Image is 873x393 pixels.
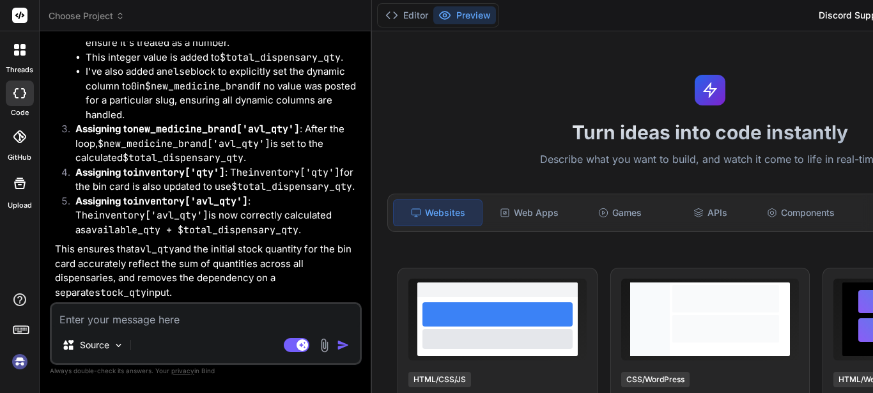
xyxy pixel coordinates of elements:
li: : The is now correctly calculated as . [65,194,359,238]
li: This integer value is added to . [86,50,359,65]
label: code [11,107,29,118]
code: avl_qty [134,243,174,256]
code: 0 [131,80,137,93]
button: Editor [380,6,433,24]
div: Components [757,199,846,226]
strong: Assigning to [75,123,300,135]
p: Source [80,339,109,351]
div: Web Apps [485,199,573,226]
code: else [167,65,190,78]
code: $new_medicine_brand [145,80,254,93]
code: inventory['qty'] [248,166,340,179]
code: $total_dispensary_qty [123,151,243,164]
button: Preview [433,6,496,24]
div: HTML/CSS/JS [408,372,471,387]
strong: Assigning to [75,166,225,178]
div: Websites [393,199,483,226]
div: Games [576,199,664,226]
code: inventory['avl_qty'] [133,195,248,208]
li: : The for the bin card is also updated to use . [65,166,359,194]
code: $new_medicine_brand['avl_qty'] [98,137,270,150]
li: I've also added an block to explicitly set the dynamic column to in if no value was posted for a ... [86,65,359,122]
code: $total_dispensary_qty [220,51,341,64]
code: inventory['qty'] [133,166,225,179]
label: Upload [8,200,32,211]
code: $total_dispensary_qty [231,180,352,193]
label: GitHub [8,152,31,163]
li: : After the loop, is set to the calculated . [65,122,359,166]
img: Pick Models [113,340,124,351]
code: stock_qty [95,286,146,299]
p: This ensures that and the initial stock quantity for the bin card accurately reflect the sum of q... [55,242,359,300]
code: new_medicine_brand['avl_qty'] [133,123,300,135]
code: available_qty + $total_dispensary_qty [86,224,298,236]
img: icon [337,339,350,351]
div: CSS/WordPress [621,372,690,387]
label: threads [6,65,33,75]
strong: Assigning to [75,195,248,207]
img: attachment [317,338,332,353]
code: inventory['avl_qty'] [93,209,208,222]
p: Always double-check its answers. Your in Bind [50,365,362,377]
div: APIs [667,199,755,226]
span: privacy [171,367,194,374]
img: signin [9,351,31,373]
span: Choose Project [49,10,125,22]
